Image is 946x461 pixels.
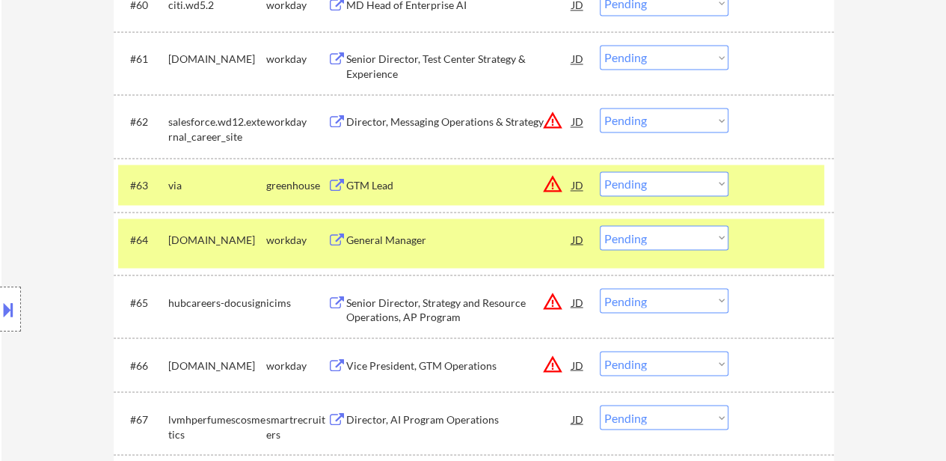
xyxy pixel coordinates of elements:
button: warning_amber [542,290,563,311]
div: JD [571,108,586,135]
div: JD [571,171,586,198]
div: workday [266,115,328,129]
div: workday [266,232,328,247]
div: JD [571,405,586,432]
div: Senior Director, Test Center Strategy & Experience [346,52,572,81]
div: General Manager [346,232,572,247]
div: Senior Director, Strategy and Resource Operations, AP Program [346,295,572,324]
div: [DOMAIN_NAME] [168,52,266,67]
div: smartrecruiters [266,412,328,441]
div: JD [571,288,586,315]
div: icims [266,295,328,310]
div: workday [266,358,328,373]
div: Vice President, GTM Operations [346,358,572,373]
div: #61 [130,52,156,67]
div: JD [571,45,586,72]
div: JD [571,225,586,252]
div: GTM Lead [346,178,572,193]
button: warning_amber [542,110,563,131]
button: warning_amber [542,353,563,374]
div: greenhouse [266,178,328,193]
div: Director, Messaging Operations & Strategy [346,115,572,129]
div: JD [571,351,586,378]
button: warning_amber [542,174,563,195]
div: workday [266,52,328,67]
div: Director, AI Program Operations [346,412,572,427]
